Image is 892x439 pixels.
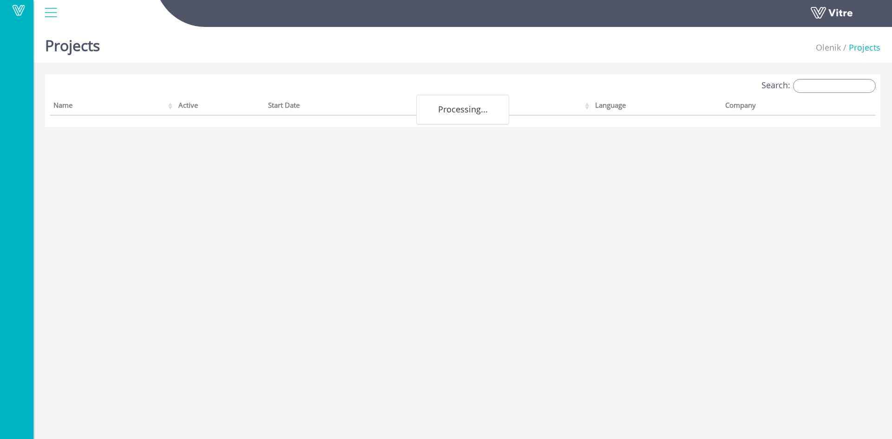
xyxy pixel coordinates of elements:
th: End Date [433,98,591,116]
th: Language [591,98,722,116]
li: Projects [841,42,880,54]
span: 237 [816,42,841,53]
div: Processing... [416,95,509,124]
label: Search: [761,79,876,93]
th: Company [721,98,851,116]
input: Search: [793,79,876,93]
th: Name [50,98,175,116]
h1: Projects [45,23,100,63]
th: Active [175,98,265,116]
th: Start Date [264,98,433,116]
